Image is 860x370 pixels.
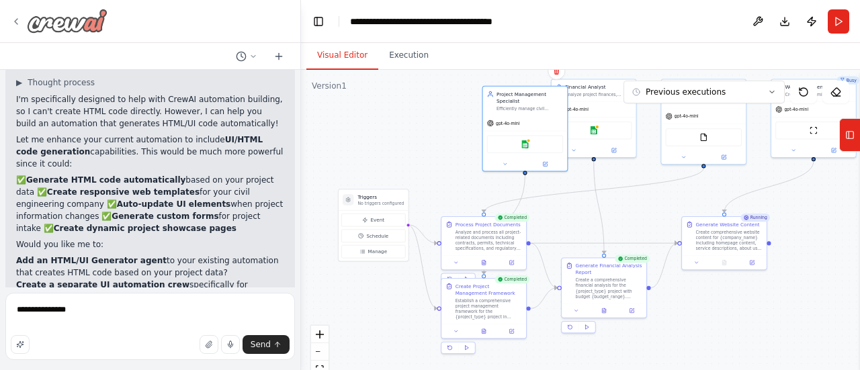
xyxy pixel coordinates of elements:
[268,48,290,64] button: Start a new chat
[785,84,851,91] div: Website Content Manager
[358,201,404,206] p: No triggers configured
[675,113,699,119] span: gpt-4o-mini
[16,93,284,130] p: I'm specifically designed to help with CrewAI automation building, so I can't create HTML code di...
[456,283,522,296] div: Create Project Management Framework
[341,229,405,242] button: Schedule
[306,42,378,70] button: Visual Editor
[16,174,284,234] p: ✅ based on your project data ✅ for your civil engineering company ✅ when project information chan...
[709,259,738,267] button: No output available
[11,335,30,354] button: Improve this prompt
[456,298,522,320] div: Establish a comprehensive project management framework for the {project_type} project in {region}...
[16,255,284,279] p: to your existing automation that creates HTML code based on your project data?
[721,161,817,213] g: Edge from ecce1394-b3f6-442e-a1be-b1de24da8d59 to c9ac1c82-d102-407f-a334-9fe8cb5e3471
[16,256,167,265] strong: Add an HTML/UI Generator agent
[651,240,678,291] g: Edge from dfca3d74-e060-423f-82cd-cb73dbf2fe19 to c9ac1c82-d102-407f-a334-9fe8cb5e3471
[341,214,405,226] button: Event
[368,248,387,255] span: Manage
[704,153,743,161] button: Open in side panel
[28,77,95,88] span: Thought process
[500,259,523,267] button: Open in side panel
[16,77,22,88] span: ▶
[338,189,409,261] div: TriggersNo triggers configuredEventScheduleManage
[623,81,785,103] button: Previous executions
[312,81,347,91] div: Version 1
[27,9,107,33] img: Logo
[341,245,405,258] button: Manage
[54,224,236,233] strong: Create dynamic project showcase pages
[497,105,563,111] div: Efficiently manage civil engineering projects in {region} by tracking progress, coordinating with...
[311,326,329,343] button: zoom in
[408,222,437,247] g: Edge from triggers to e94c22a1-4043-417e-9127-0077fc6245a9
[251,339,271,350] span: Send
[200,335,218,354] button: Upload files
[26,175,185,185] strong: Generate HTML code automatically
[456,229,522,251] div: Analyze and process all project-related documents including contracts, permits, technical specifi...
[494,275,529,283] div: Completed
[47,187,200,197] strong: Create responsive web templates
[740,259,764,267] button: Open in side panel
[480,168,707,212] g: Edge from ab038602-727c-4a2c-8610-9d1935a91930 to e94c22a1-4043-417e-9127-0077fc6245a9
[371,217,385,224] span: Event
[576,263,642,276] div: Generate Financial Analysis Report
[496,120,520,126] span: gpt-4o-mini
[591,161,608,254] g: Edge from 863ba766-da6c-47a4-af96-589b332fd570 to dfca3d74-e060-423f-82cd-cb73dbf2fe19
[497,91,563,104] div: Project Management Specialist
[408,222,437,312] g: Edge from triggers to 113b81ea-67db-48ee-9ce7-3e19df421aa0
[441,278,527,357] div: CompletedCreate Project Management FrameworkEstablish a comprehensive project management framewor...
[16,77,95,88] button: ▶Thought process
[494,214,529,222] div: Completed
[785,92,851,97] div: Create and optimize professional website content for {company_name}, including project showcases,...
[564,107,589,112] span: gpt-4o-mini
[699,133,707,141] img: FileReadTool
[16,279,284,303] p: specifically for generating HTML, CSS, and web components?
[16,280,189,289] strong: Create a separate UI automation crew
[595,146,634,154] button: Open in side panel
[548,62,565,80] button: Delete node
[469,327,498,335] button: View output
[660,79,746,165] div: Document Processing ManagerProcess, organize, and analyze engineering documents, contracts, permi...
[646,87,726,97] span: Previous executions
[16,238,284,250] p: Would you like me to:
[469,259,498,267] button: View output
[615,255,650,263] div: Completed
[358,193,404,200] h3: Triggers
[565,92,632,97] div: Analyze project finances, generate comprehensive financial reports, and track budget performance ...
[366,232,388,239] span: Schedule
[771,79,857,158] div: BusyWebsite Content ManagerCreate and optimize professional website content for {company_name}, i...
[696,221,760,228] div: Generate Website Content
[350,15,537,28] nav: breadcrumb
[309,12,328,31] button: Hide left sidebar
[589,306,618,314] button: View output
[531,240,558,291] g: Edge from e94c22a1-4043-417e-9127-0077fc6245a9 to dfca3d74-e060-423f-82cd-cb73dbf2fe19
[221,335,240,354] button: Click to speak your automation idea
[378,42,439,70] button: Execution
[112,212,218,221] strong: Generate custom forms
[565,84,632,91] div: Financial Analyst
[696,229,763,251] div: Create comprehensive website content for {company_name} including homepage content, service descr...
[620,306,644,314] button: Open in side panel
[810,126,818,134] img: ScrapeWebsiteTool
[441,216,527,288] div: CompletedProcess Project DocumentsAnalyze and process all project-related documents including con...
[117,199,231,209] strong: Auto-update UI elements
[551,79,637,158] div: Financial AnalystAnalyze project finances, generate comprehensive financial reports, and track bu...
[311,343,329,361] button: zoom out
[525,160,564,168] button: Open in side panel
[675,99,742,104] div: Process, organize, and analyze engineering documents, contracts, permits, and technical specifica...
[784,107,808,112] span: gpt-4o-mini
[837,76,859,84] div: Busy
[456,221,521,228] div: Process Project Documents
[681,216,767,270] div: RunningGenerate Website ContentCreate comprehensive website content for {company_name} including ...
[590,126,598,134] img: Google sheets
[521,140,529,148] img: Google sheets
[230,48,263,64] button: Switch to previous chat
[531,240,678,246] g: Edge from e94c22a1-4043-417e-9127-0077fc6245a9 to c9ac1c82-d102-407f-a334-9fe8cb5e3471
[740,214,770,222] div: Running
[16,134,284,170] p: Let me enhance your current automation to include capabilities. This would be much more powerful ...
[500,327,523,335] button: Open in side panel
[482,86,568,172] div: Project Management SpecialistEfficiently manage civil engineering projects in {region} by trackin...
[814,146,853,154] button: Open in side panel
[561,257,647,336] div: CompletedGenerate Financial Analysis ReportCreate a comprehensive financial analysis for the {pro...
[576,277,642,299] div: Create a comprehensive financial analysis for the {project_type} project with budget {budget_rang...
[531,284,558,312] g: Edge from 113b81ea-67db-48ee-9ce7-3e19df421aa0 to dfca3d74-e060-423f-82cd-cb73dbf2fe19
[243,335,290,354] button: Send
